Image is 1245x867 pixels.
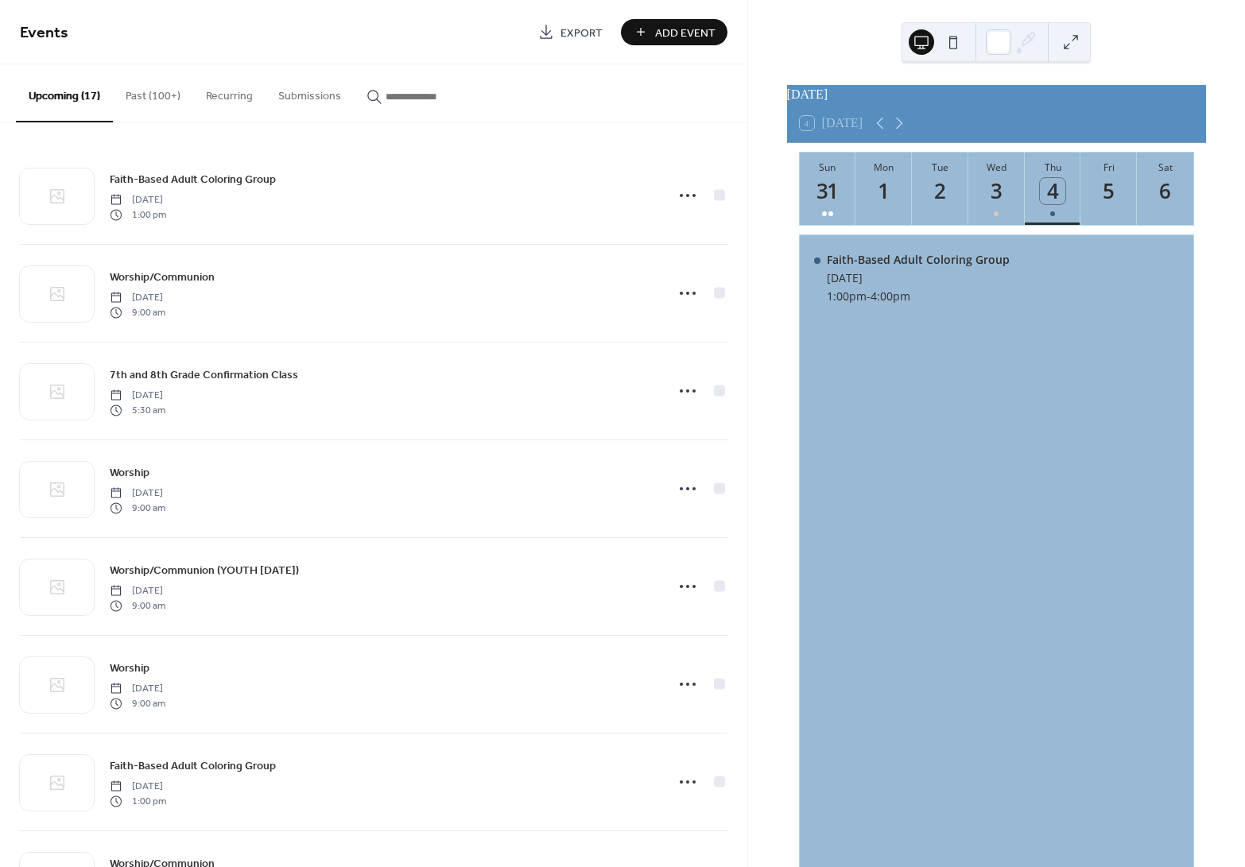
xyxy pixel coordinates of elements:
button: Upcoming (17) [16,64,113,122]
div: 5 [1096,178,1123,204]
span: Faith-Based Adult Coloring Group [110,758,276,775]
div: [DATE] [787,85,1206,104]
span: 1:00 pm [110,794,166,808]
button: Sun31 [800,153,856,225]
div: 6 [1152,178,1178,204]
button: Thu4 [1025,153,1081,225]
div: Tue [917,161,964,174]
div: Sat [1142,161,1189,174]
span: Worship [110,660,149,677]
span: Faith-Based Adult Coloring Group [110,172,276,188]
a: Faith-Based Adult Coloring Group [110,757,276,775]
button: Wed3 [968,153,1025,225]
button: Add Event [621,19,727,45]
button: Tue2 [912,153,968,225]
button: Mon1 [855,153,912,225]
div: 1 [871,178,898,204]
span: [DATE] [110,682,165,696]
div: 3 [983,178,1010,204]
a: Worship [110,659,149,677]
span: Export [560,25,603,41]
span: Add Event [655,25,716,41]
a: Worship/Communion [110,268,215,286]
span: 9:00 am [110,598,165,613]
span: [DATE] [110,584,165,598]
a: Worship/Communion (YOUTH [DATE]) [110,561,299,579]
button: Sat6 [1137,153,1193,225]
span: 4:00pm [871,288,910,304]
a: 7th and 8th Grade Confirmation Class [110,366,298,384]
button: Submissions [266,64,354,121]
button: Recurring [193,64,266,121]
div: Fri [1085,161,1132,174]
span: 9:00 am [110,305,165,319]
span: [DATE] [110,389,165,403]
div: Mon [860,161,907,174]
span: 1:00pm [827,288,867,304]
div: Wed [973,161,1020,174]
span: [DATE] [110,486,165,501]
span: Events [20,17,68,48]
div: [DATE] [827,270,1010,285]
span: Worship/Communion (YOUTH [DATE]) [110,563,299,579]
button: Past (100+) [113,64,193,121]
a: Worship [110,463,149,482]
span: 5:30 am [110,403,165,417]
span: 1:00 pm [110,207,166,222]
div: 4 [1040,178,1066,204]
span: 9:00 am [110,696,165,710]
div: Sun [805,161,851,174]
div: 2 [927,178,953,204]
span: [DATE] [110,780,166,794]
a: Export [526,19,615,45]
button: Fri5 [1080,153,1137,225]
span: 7th and 8th Grade Confirmation Class [110,367,298,384]
div: 31 [815,178,841,204]
div: Thu [1030,161,1076,174]
span: Worship/Communion [110,269,215,286]
a: Faith-Based Adult Coloring Group [110,170,276,188]
span: [DATE] [110,291,165,305]
span: - [867,288,871,304]
span: 9:00 am [110,501,165,515]
span: [DATE] [110,193,166,207]
div: Faith-Based Adult Coloring Group [827,252,1010,267]
span: Worship [110,465,149,482]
